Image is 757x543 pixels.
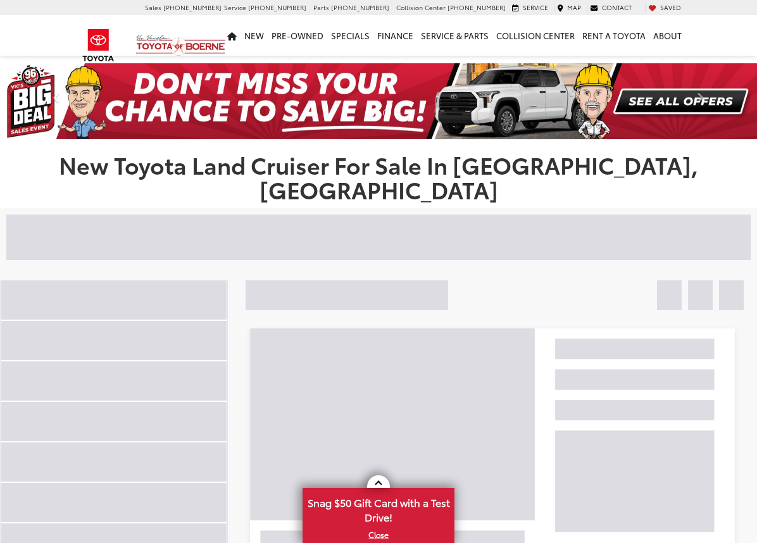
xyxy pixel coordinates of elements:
[135,34,226,56] img: Vic Vaughan Toyota of Boerne
[660,3,681,12] span: Saved
[492,15,579,56] a: Collision Center
[327,15,373,56] a: Specials
[163,3,222,12] span: [PHONE_NUMBER]
[373,15,417,56] a: Finance
[241,15,268,56] a: New
[579,15,649,56] a: Rent a Toyota
[523,3,548,12] span: Service
[417,15,492,56] a: Service & Parts: Opens in a new tab
[602,3,632,12] span: Contact
[587,3,635,12] a: Contact
[223,15,241,56] a: Home
[304,489,453,528] span: Snag $50 Gift Card with a Test Drive!
[649,15,685,56] a: About
[645,3,684,12] a: My Saved Vehicles
[268,15,327,56] a: Pre-Owned
[313,3,329,12] span: Parts
[554,3,584,12] a: Map
[396,3,446,12] span: Collision Center
[224,3,246,12] span: Service
[75,25,122,66] img: Toyota
[145,3,161,12] span: Sales
[331,3,389,12] span: [PHONE_NUMBER]
[447,3,506,12] span: [PHONE_NUMBER]
[248,3,306,12] span: [PHONE_NUMBER]
[509,3,551,12] a: Service
[567,3,581,12] span: Map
